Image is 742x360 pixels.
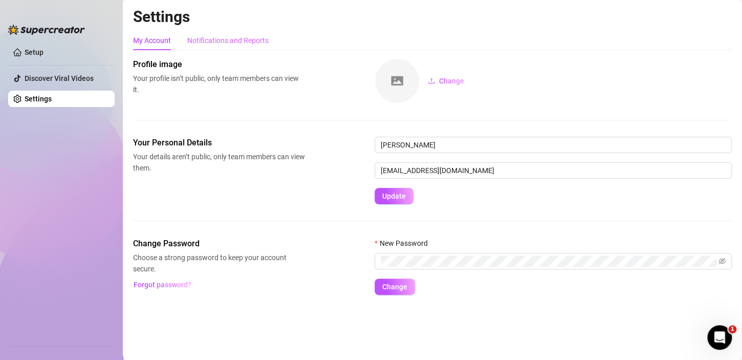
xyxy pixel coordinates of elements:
[133,151,305,174] span: Your details aren’t public, only team members can view them.
[133,277,191,293] button: Forgot password?
[133,238,305,250] span: Change Password
[133,73,305,95] span: Your profile isn’t public, only team members can view it.
[375,137,732,153] input: Enter name
[375,279,415,295] button: Change
[375,162,732,179] input: Enter new email
[133,58,305,71] span: Profile image
[187,35,269,46] div: Notifications and Reports
[133,35,171,46] div: My Account
[375,59,419,103] img: square-placeholder.png
[728,325,736,333] span: 1
[375,188,413,204] button: Update
[25,95,52,103] a: Settings
[134,281,191,289] span: Forgot password?
[382,283,407,291] span: Change
[375,238,434,249] label: New Password
[25,74,94,82] a: Discover Viral Videos
[420,73,472,89] button: Change
[25,48,43,56] a: Setup
[707,325,732,350] iframe: Intercom live chat
[133,137,305,149] span: Your Personal Details
[439,77,464,85] span: Change
[381,256,716,267] input: New Password
[382,192,406,200] span: Update
[133,252,305,274] span: Choose a strong password to keep your account secure.
[133,7,732,27] h2: Settings
[718,258,726,265] span: eye-invisible
[428,77,435,84] span: upload
[8,25,85,35] img: logo-BBDzfeDw.svg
